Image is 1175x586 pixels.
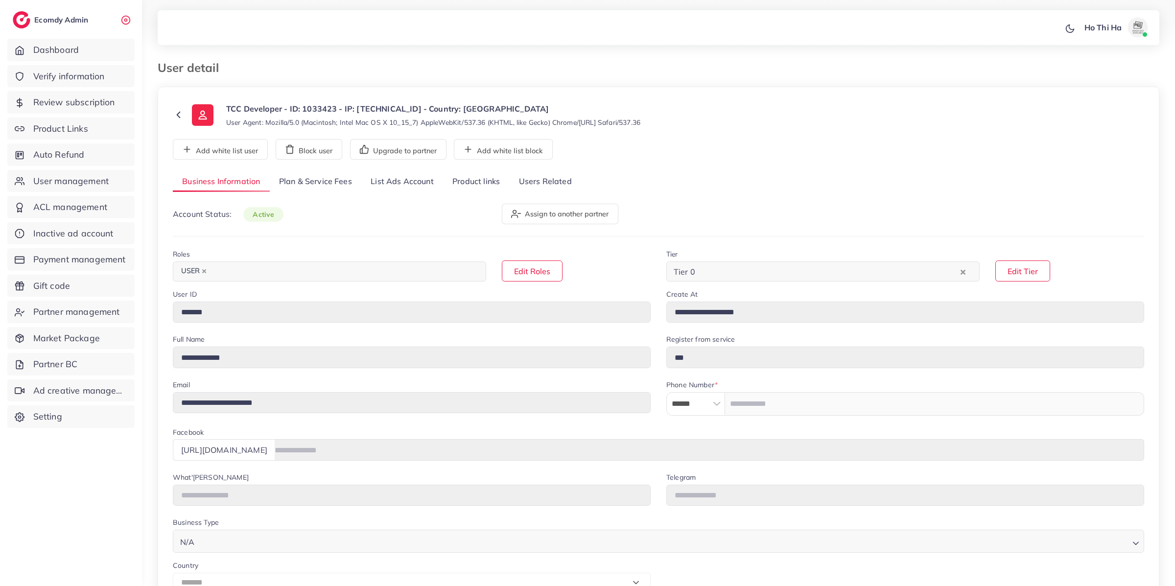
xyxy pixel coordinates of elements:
label: Roles [173,249,190,259]
p: TCC Developer - ID: 1033423 - IP: [TECHNICAL_ID] - Country: [GEOGRAPHIC_DATA] [226,103,640,115]
label: Tier [666,249,678,259]
span: Product Links [33,122,88,135]
a: List Ads Account [361,171,443,192]
a: Product links [443,171,509,192]
span: Auto Refund [33,148,85,161]
a: Verify information [7,65,135,88]
span: Market Package [33,332,100,345]
input: Search for option [212,264,473,279]
div: Search for option [173,530,1144,553]
label: Country [173,561,198,570]
a: Partner management [7,301,135,323]
button: Upgrade to partner [350,139,446,160]
button: Deselect USER [202,269,207,274]
span: Inactive ad account [33,227,114,240]
h3: User detail [158,61,227,75]
a: ACL management [7,196,135,218]
span: Tier 0 [672,264,697,279]
button: Add white list user [173,139,268,160]
span: Ad creative management [33,384,127,397]
span: Review subscription [33,96,115,109]
button: Edit Roles [502,260,563,281]
a: logoEcomdy Admin [13,11,91,28]
a: User management [7,170,135,192]
a: Dashboard [7,39,135,61]
button: Clear Selected [961,266,965,277]
p: Account Status: [173,208,283,220]
a: Market Package [7,327,135,350]
a: Inactive ad account [7,222,135,245]
a: Payment management [7,248,135,271]
label: Phone Number [666,380,718,390]
a: Users Related [509,171,581,192]
a: Gift code [7,275,135,297]
div: Search for option [666,261,980,281]
span: Gift code [33,280,70,292]
button: Assign to another partner [502,204,618,224]
input: Search for option [197,533,1128,549]
label: Facebook [173,427,204,437]
p: Ho Thi Ha [1084,22,1122,33]
button: Edit Tier [995,260,1050,281]
a: Review subscription [7,91,135,114]
label: Business Type [173,517,219,527]
button: Add white list block [454,139,553,160]
span: Partner management [33,305,120,318]
img: ic-user-info.36bf1079.svg [192,104,213,126]
span: Verify information [33,70,105,83]
span: active [243,207,283,222]
label: What'[PERSON_NAME] [173,472,249,482]
label: Create At [666,289,698,299]
a: Business Information [173,171,270,192]
button: Block user [276,139,342,160]
input: Search for option [698,264,958,279]
img: avatar [1128,18,1148,37]
div: Search for option [173,261,486,281]
span: N/A [178,535,196,549]
span: Dashboard [33,44,79,56]
span: Payment management [33,253,126,266]
span: Setting [33,410,62,423]
span: User management [33,175,109,188]
span: USER [177,264,211,278]
label: Telegram [666,472,696,482]
a: Product Links [7,117,135,140]
a: Partner BC [7,353,135,375]
small: User Agent: Mozilla/5.0 (Macintosh; Intel Mac OS X 10_15_7) AppleWebKit/537.36 (KHTML, like Gecko... [226,117,640,127]
div: [URL][DOMAIN_NAME] [173,439,275,460]
img: logo [13,11,30,28]
label: User ID [173,289,197,299]
h2: Ecomdy Admin [34,15,91,24]
label: Register from service [666,334,735,344]
a: Ad creative management [7,379,135,402]
a: Auto Refund [7,143,135,166]
label: Full Name [173,334,205,344]
span: ACL management [33,201,107,213]
a: Plan & Service Fees [270,171,361,192]
span: Partner BC [33,358,78,371]
label: Email [173,380,190,390]
a: Ho Thi Haavatar [1079,18,1151,37]
a: Setting [7,405,135,428]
